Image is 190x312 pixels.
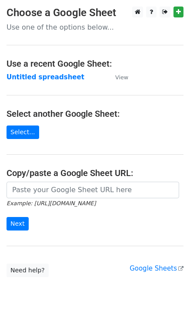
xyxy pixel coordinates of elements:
a: Select... [7,125,39,139]
input: Paste your Google Sheet URL here [7,182,179,198]
h4: Select another Google Sheet: [7,109,183,119]
h4: Use a recent Google Sheet: [7,58,183,69]
a: Untitled spreadsheet [7,73,84,81]
h4: Copy/paste a Google Sheet URL: [7,168,183,178]
p: Use one of the options below... [7,23,183,32]
a: Need help? [7,264,49,277]
small: View [115,74,128,81]
input: Next [7,217,29,231]
h3: Choose a Google Sheet [7,7,183,19]
small: Example: [URL][DOMAIN_NAME] [7,200,96,207]
a: View [107,73,128,81]
a: Google Sheets [130,265,183,272]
